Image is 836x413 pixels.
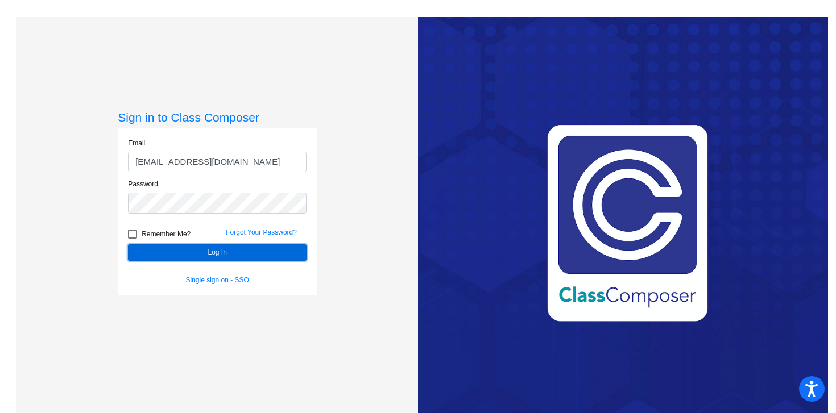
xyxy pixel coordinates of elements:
a: Forgot Your Password? [226,228,297,236]
span: Remember Me? [142,227,191,241]
button: Log In [128,244,307,261]
label: Password [128,179,158,189]
h3: Sign in to Class Composer [118,110,317,124]
a: Single sign on - SSO [186,276,249,284]
label: Email [128,138,145,148]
